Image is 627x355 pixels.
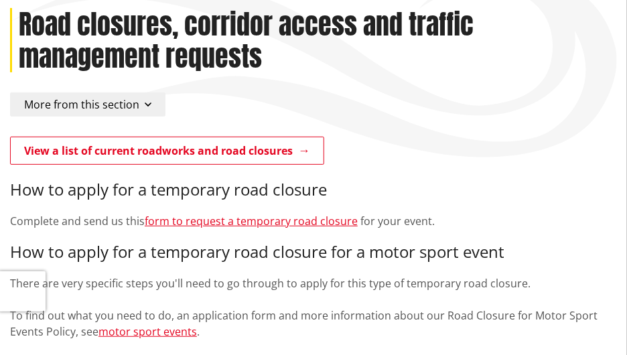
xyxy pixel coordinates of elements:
iframe: Messenger Launcher [565,299,614,347]
a: View a list of current roadworks and road closures [10,137,324,165]
a: form to request a temporary road closure [145,214,358,228]
button: More from this section [10,92,165,117]
a: motor sport events [98,324,197,339]
h3: How to apply for a temporary road closure for a motor sport event [10,242,617,262]
h1: Road closures, corridor access and traffic management requests [19,8,617,72]
p: There are very specific steps you'll need to go through to apply for this type of temporary road ... [10,275,617,340]
span: for your event. [360,214,435,228]
span: Complete and send us this [10,214,145,228]
span: More from this section [24,97,139,112]
h3: How to apply for a temporary road closure [10,180,617,200]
